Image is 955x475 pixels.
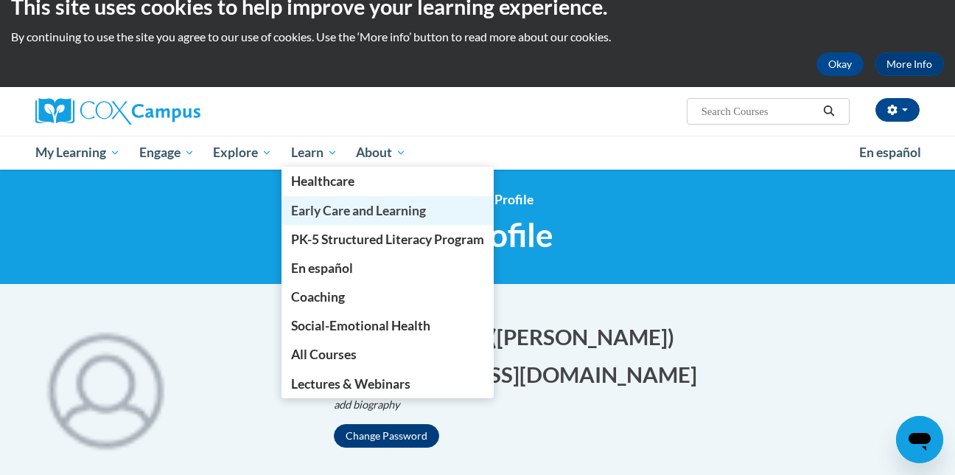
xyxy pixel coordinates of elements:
p: By continuing to use the site you agree to our use of cookies. Use the ‘More info’ button to read... [11,29,944,45]
span: Social-Emotional Health [291,318,430,333]
a: Coaching [281,282,494,311]
a: My Learning [26,136,130,170]
a: En español [850,137,931,168]
button: Edit email address [334,359,707,389]
span: PK-5 Structured Literacy Program [291,232,484,247]
span: All Courses [291,347,357,362]
input: Search Courses [700,103,818,120]
span: My Learning [35,144,120,162]
a: Lectures & Webinars [281,370,494,398]
span: Learn [291,144,337,162]
a: En español [281,254,494,282]
button: Search [818,103,840,120]
a: Healthcare [281,167,494,195]
span: En español [291,260,353,276]
img: profile avatar [24,307,186,469]
button: Change Password [334,424,439,448]
button: Edit screen name [490,322,684,352]
span: Engage [139,144,195,162]
button: Okay [816,52,864,76]
i: add biography [334,398,400,411]
span: About [356,144,406,162]
span: Early Care and Learning [291,203,426,218]
a: Social-Emotional Health [281,311,494,340]
div: Click to change the profile picture [24,307,186,469]
a: PK-5 Structured Literacy Program [281,225,494,254]
span: En español [859,145,921,160]
a: Learn [281,136,347,170]
span: Coaching [291,289,345,305]
a: More Info [875,52,944,76]
span: Lectures & Webinars [291,376,410,392]
a: Early Care and Learning [281,196,494,225]
span: My Profile [474,192,534,207]
a: Engage [130,136,204,170]
img: Cox Campus [35,98,200,125]
button: Account Settings [875,98,920,122]
div: Main menu [13,136,942,170]
a: All Courses [281,340,494,369]
a: About [347,136,416,170]
span: Healthcare [291,173,354,189]
span: Explore [213,144,272,162]
a: Explore [203,136,281,170]
button: Edit biography [334,397,412,413]
iframe: Button to launch messaging window [896,416,943,463]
